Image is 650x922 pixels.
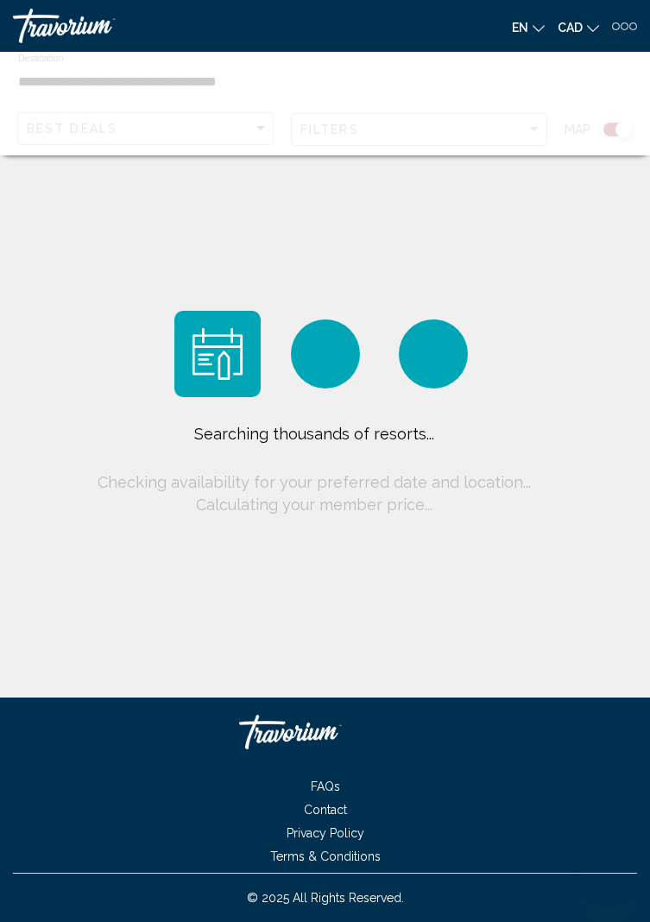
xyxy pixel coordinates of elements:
span: en [512,21,528,35]
span: Checking availability for your preferred date and location... [98,473,531,491]
a: Travorium [13,9,317,43]
a: Contact [287,803,364,817]
a: Terms & Conditions [253,849,398,863]
iframe: Button to launch messaging window [581,853,636,908]
span: Terms & Conditions [270,849,381,863]
a: Privacy Policy [269,826,382,840]
span: © 2025 All Rights Reserved. [247,891,404,905]
button: Change language [512,15,545,40]
a: Travorium [239,706,412,758]
span: Contact [304,803,347,817]
span: Calculating your member price... [196,496,432,514]
a: FAQs [293,780,357,793]
span: Privacy Policy [287,826,364,840]
span: FAQs [311,780,340,793]
span: Searching thousands of resorts... [194,425,434,443]
button: Change currency [558,15,599,40]
span: CAD [558,21,583,35]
